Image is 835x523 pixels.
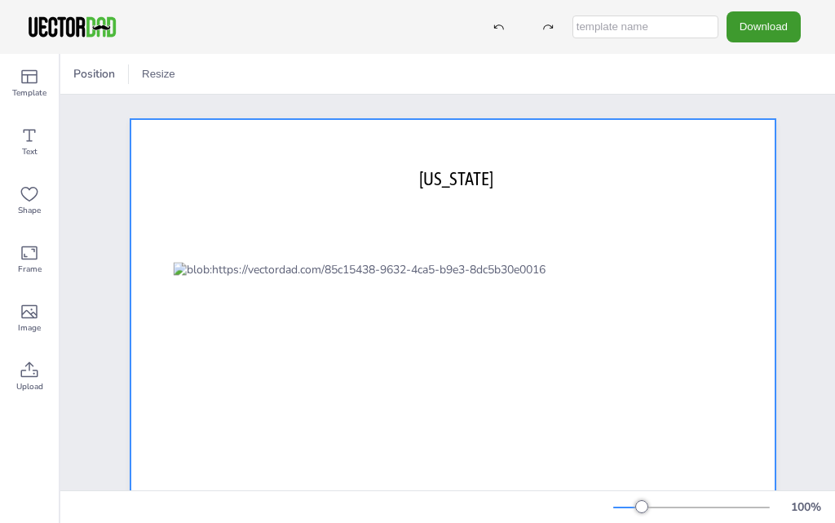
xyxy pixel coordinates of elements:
[419,168,493,189] span: [US_STATE]
[26,15,118,39] img: VectorDad-1.png
[572,16,718,38] input: template name
[135,61,182,87] button: Resize
[18,263,42,276] span: Frame
[18,321,41,335] span: Image
[16,380,43,393] span: Upload
[70,66,118,82] span: Position
[22,145,38,158] span: Text
[18,204,41,217] span: Shape
[786,499,825,515] div: 100 %
[727,11,801,42] button: Download
[12,86,46,100] span: Template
